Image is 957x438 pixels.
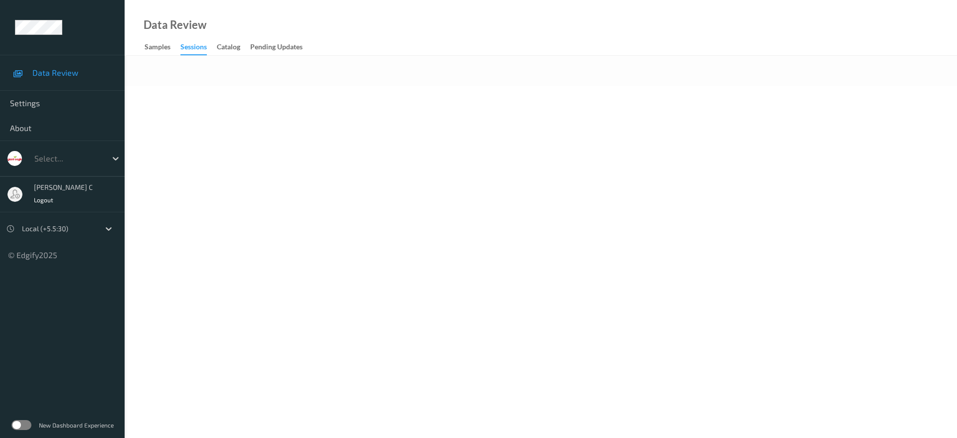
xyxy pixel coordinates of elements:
div: Data Review [144,20,206,30]
a: Catalog [217,40,250,54]
a: Pending Updates [250,40,313,54]
div: Catalog [217,42,240,54]
a: Samples [145,40,180,54]
div: Samples [145,42,170,54]
a: Sessions [180,40,217,55]
div: Sessions [180,42,207,55]
div: Pending Updates [250,42,303,54]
